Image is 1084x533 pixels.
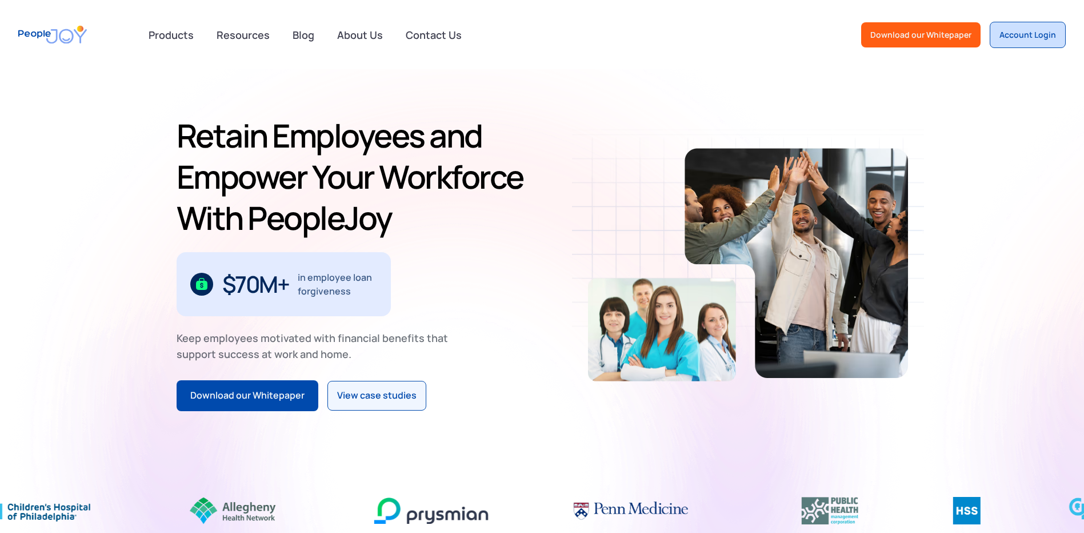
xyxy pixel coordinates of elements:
[330,22,390,47] a: About Us
[177,330,458,362] div: Keep employees motivated with financial benefits that support success at work and home.
[222,275,289,293] div: $70M+
[210,22,277,47] a: Resources
[337,388,417,403] div: View case studies
[190,388,305,403] div: Download our Whitepaper
[177,115,538,238] h1: Retain Employees and Empower Your Workforce With PeopleJoy
[861,22,981,47] a: Download our Whitepaper
[18,18,87,51] a: home
[870,29,971,41] div: Download our Whitepaper
[142,23,201,46] div: Products
[298,271,377,298] div: in employee loan forgiveness
[327,381,426,411] a: View case studies
[999,29,1056,41] div: Account Login
[286,22,321,47] a: Blog
[990,22,1066,48] a: Account Login
[177,380,318,411] a: Download our Whitepaper
[399,22,469,47] a: Contact Us
[685,148,908,378] img: Retain-Employees-PeopleJoy
[588,279,736,381] img: Retain-Employees-PeopleJoy
[177,252,391,316] div: 1 / 3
